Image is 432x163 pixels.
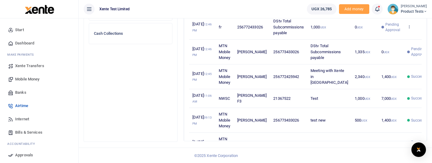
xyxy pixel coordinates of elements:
[219,44,231,60] span: MTN Mobile Money
[5,112,74,126] a: Internet
[339,6,369,11] a: Add money
[5,126,74,139] a: Bills & Services
[311,44,341,60] span: DStv Total Subcommissions payable
[5,139,74,148] li: Ac
[5,23,74,37] a: Start
[311,68,348,85] span: Meeting with Xente in [GEOGRAPHIC_DATA]
[5,37,74,50] a: Dashboard
[339,4,369,14] li: Toup your wallet
[273,118,299,122] span: 256773433026
[192,47,212,57] span: [DATE]
[401,4,427,9] small: [PERSON_NAME]
[15,40,34,46] span: Dashboard
[381,118,397,122] span: 1,400
[5,99,74,112] a: Airtime
[411,139,429,150] span: Pending Approval
[401,9,427,14] span: Product Tests
[411,96,429,101] span: Successful
[311,6,332,12] span: UGX 26,785
[237,93,267,104] span: [PERSON_NAME] F3
[5,148,74,162] a: Approvals
[5,86,74,99] a: Banks
[391,97,397,100] small: UGX
[219,112,231,128] span: MTN Mobile Money
[273,74,299,79] span: 256772425942
[361,119,367,122] small: UGX
[10,53,34,56] span: ake Payments
[355,118,367,122] span: 500
[237,50,267,54] span: [PERSON_NAME]
[355,74,370,79] span: 2,340
[15,76,39,82] span: Mobile Money
[219,96,230,101] span: NWSC
[364,75,370,79] small: UGX
[391,75,397,79] small: UGX
[192,116,212,125] small: 09:13 PM
[364,97,370,100] small: UGX
[411,142,426,157] div: Open Intercom Messenger
[311,118,326,122] span: test new
[381,74,397,79] span: 1,400
[384,51,389,54] small: UGX
[219,68,231,85] span: MTN Mobile Money
[192,22,212,32] span: [DATE]
[24,7,54,11] a: logo-small logo-large logo-large
[381,50,389,54] span: 0
[5,50,74,59] li: M
[411,74,429,79] span: Successful
[15,63,44,69] span: Xente Transfers
[15,152,33,158] span: Approvals
[237,25,263,29] span: 256772433026
[355,96,370,101] span: 1,000
[89,23,172,44] a: Cash Collections
[387,4,427,15] a: profile-user [PERSON_NAME] Product Tests
[94,31,167,36] h6: Cash Collections
[5,59,74,73] a: Xente Transfers
[15,129,42,135] span: Bills & Services
[304,4,339,15] li: Wallet ballance
[381,96,397,101] span: 7,000
[339,4,369,14] span: Add money
[307,4,337,15] a: UGX 26,785
[387,4,398,15] img: profile-user
[15,90,26,96] span: Banks
[192,71,212,82] span: [DATE]
[311,96,318,101] span: Test
[355,50,370,54] span: 1,335
[15,27,24,33] span: Start
[97,6,132,12] span: Xente Test Limited
[15,103,28,109] span: Airtime
[15,116,29,122] span: Internet
[5,73,74,86] a: Mobile Money
[411,46,429,57] span: Pending Approval
[273,96,291,101] span: 21367522
[364,51,370,54] small: UGX
[273,19,304,35] span: DStv Total Subcommissions payable
[219,137,231,153] span: MTN Mobile Money
[237,74,267,79] span: [PERSON_NAME]
[12,142,35,145] span: countability
[320,26,326,29] small: UGX
[25,5,54,14] img: logo-large
[273,50,299,54] span: 256773433026
[192,140,212,150] span: [DATE]
[311,25,326,29] span: 1,000
[219,25,221,29] span: fr
[192,93,212,104] span: [DATE]
[357,26,363,29] small: UGX
[385,22,400,33] span: Pending Approval
[192,23,212,32] small: 12:46 PM
[391,119,397,122] small: UGX
[237,118,267,122] span: [PERSON_NAME]
[355,25,363,29] span: 0
[192,115,212,126] span: [DATE]
[411,118,429,123] span: Successful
